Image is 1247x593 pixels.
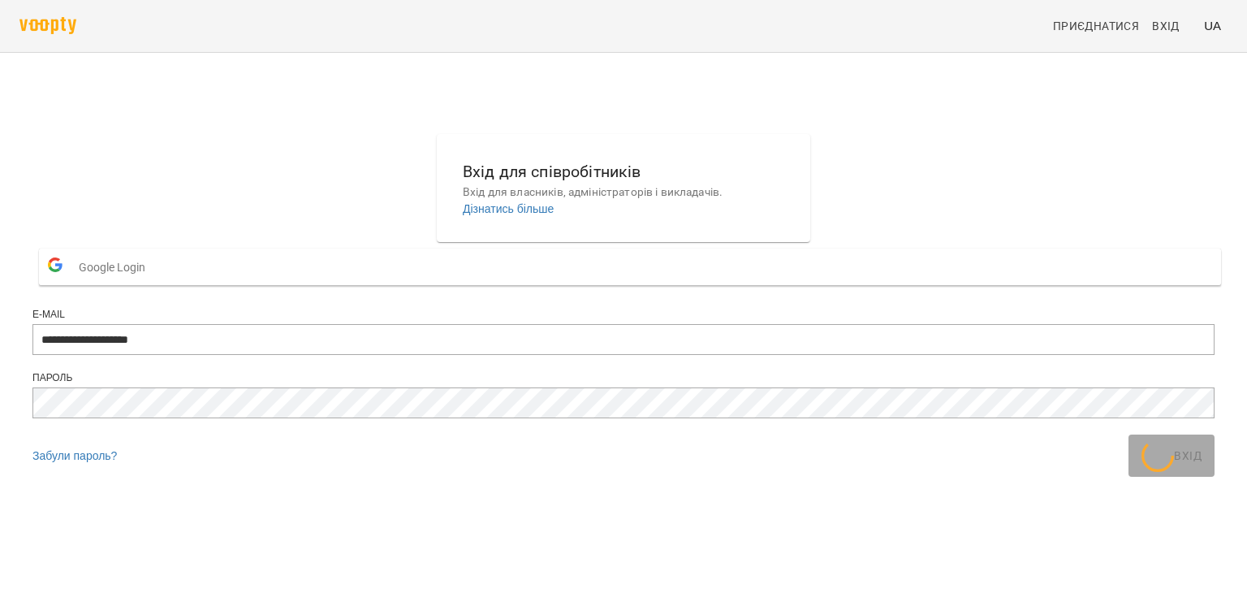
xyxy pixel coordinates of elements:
a: Приєднатися [1046,11,1146,41]
a: Дізнатись більше [463,202,554,215]
div: Пароль [32,371,1215,385]
span: UA [1204,17,1221,34]
a: Забули пароль? [32,449,117,462]
span: Вхід [1152,16,1180,36]
span: Приєднатися [1053,16,1139,36]
h6: Вхід для співробітників [463,159,784,184]
img: voopty.png [19,17,76,34]
span: Google Login [79,251,153,284]
div: E-mail [32,308,1215,322]
button: UA [1197,11,1228,41]
button: Google Login [39,249,1221,285]
p: Вхід для власників, адміністраторів і викладачів. [463,184,784,201]
a: Вхід [1146,11,1197,41]
button: Вхід для співробітниківВхід для власників, адміністраторів і викладачів.Дізнатись більше [450,146,797,230]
